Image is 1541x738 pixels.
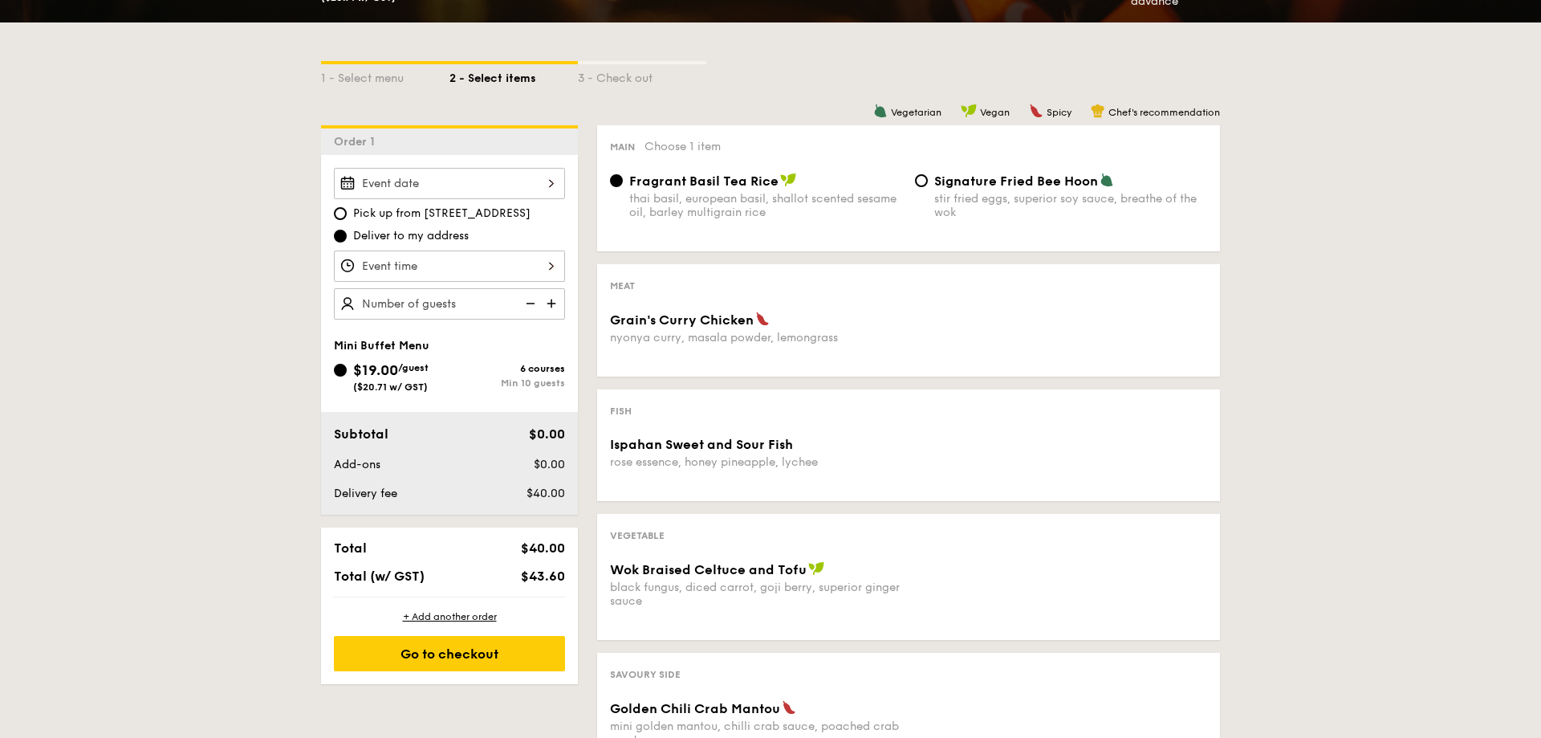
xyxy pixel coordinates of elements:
[353,381,428,393] span: ($20.71 w/ GST)
[334,540,367,556] span: Total
[934,192,1207,219] div: stir fried eggs, superior soy sauce, breathe of the wok
[644,140,721,153] span: Choose 1 item
[610,406,632,417] span: Fish
[449,377,565,389] div: Min 10 guests
[529,426,565,442] span: $0.00
[610,141,635,153] span: Main
[334,339,429,353] span: Mini Buffet Menu
[961,104,977,118] img: icon-vegan.f8ff3823.svg
[334,135,381,149] span: Order 1
[755,312,770,326] img: icon-spicy.37a8142b.svg
[629,173,779,189] span: Fragrant Basil Tea Rice
[610,174,623,187] input: Fragrant Basil Tea Ricethai basil, european basil, shallot scented sesame oil, barley multigrain ...
[873,104,888,118] img: icon-vegetarian.fe4039eb.svg
[780,173,796,187] img: icon-vegan.f8ff3823.svg
[1029,104,1043,118] img: icon-spicy.37a8142b.svg
[610,437,793,452] span: Ispahan Sweet and Sour Fish
[610,562,807,577] span: Wok Braised Celtuce and Tofu
[610,581,902,608] div: black fungus, diced carrot, goji berry, superior ginger sauce
[1047,107,1071,118] span: Spicy
[891,107,941,118] span: Vegetarian
[610,280,635,292] span: Meat
[334,364,347,377] input: $19.00/guest($20.71 w/ GST)6 coursesMin 10 guests
[980,107,1010,118] span: Vegan
[353,228,469,244] span: Deliver to my address
[578,64,706,87] div: 3 - Check out
[334,230,347,243] input: Deliver to my address
[610,312,754,328] span: Grain's Curry Chicken
[610,455,902,469] div: rose essence, honey pineapple, lychee
[521,569,565,584] span: $43.60
[915,174,928,187] input: Signature Fried Bee Hoonstir fried eggs, superior soy sauce, breathe of the wok
[353,361,398,379] span: $19.00
[527,487,565,500] span: $40.00
[334,251,565,282] input: Event time
[517,288,541,319] img: icon-reduce.1d2dbef1.svg
[449,64,578,87] div: 2 - Select items
[334,207,347,220] input: Pick up from [STREET_ADDRESS]
[1091,104,1105,118] img: icon-chef-hat.a58ddaea.svg
[610,331,902,345] div: nyonya curry, masala powder, lemongrass
[334,288,565,320] input: Number of guests
[449,363,565,374] div: 6 courses
[334,636,565,671] div: Go to checkout
[782,700,796,715] img: icon-spicy.37a8142b.svg
[629,192,902,219] div: thai basil, european basil, shallot scented sesame oil, barley multigrain rice
[321,64,449,87] div: 1 - Select menu
[521,540,565,556] span: $40.00
[1100,173,1114,187] img: icon-vegetarian.fe4039eb.svg
[353,206,531,222] span: Pick up from [STREET_ADDRESS]
[334,487,397,500] span: Delivery fee
[534,458,565,471] span: $0.00
[1108,107,1220,118] span: Chef's recommendation
[334,426,388,442] span: Subtotal
[610,669,681,680] span: Savoury Side
[808,561,824,576] img: icon-vegan.f8ff3823.svg
[334,458,380,471] span: Add-ons
[398,362,429,373] span: /guest
[541,288,565,319] img: icon-add.58712e84.svg
[610,530,665,541] span: Vegetable
[334,168,565,199] input: Event date
[610,701,780,716] span: Golden Chili Crab Mantou
[334,569,425,584] span: Total (w/ GST)
[934,173,1098,189] span: Signature Fried Bee Hoon
[334,610,565,623] div: + Add another order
